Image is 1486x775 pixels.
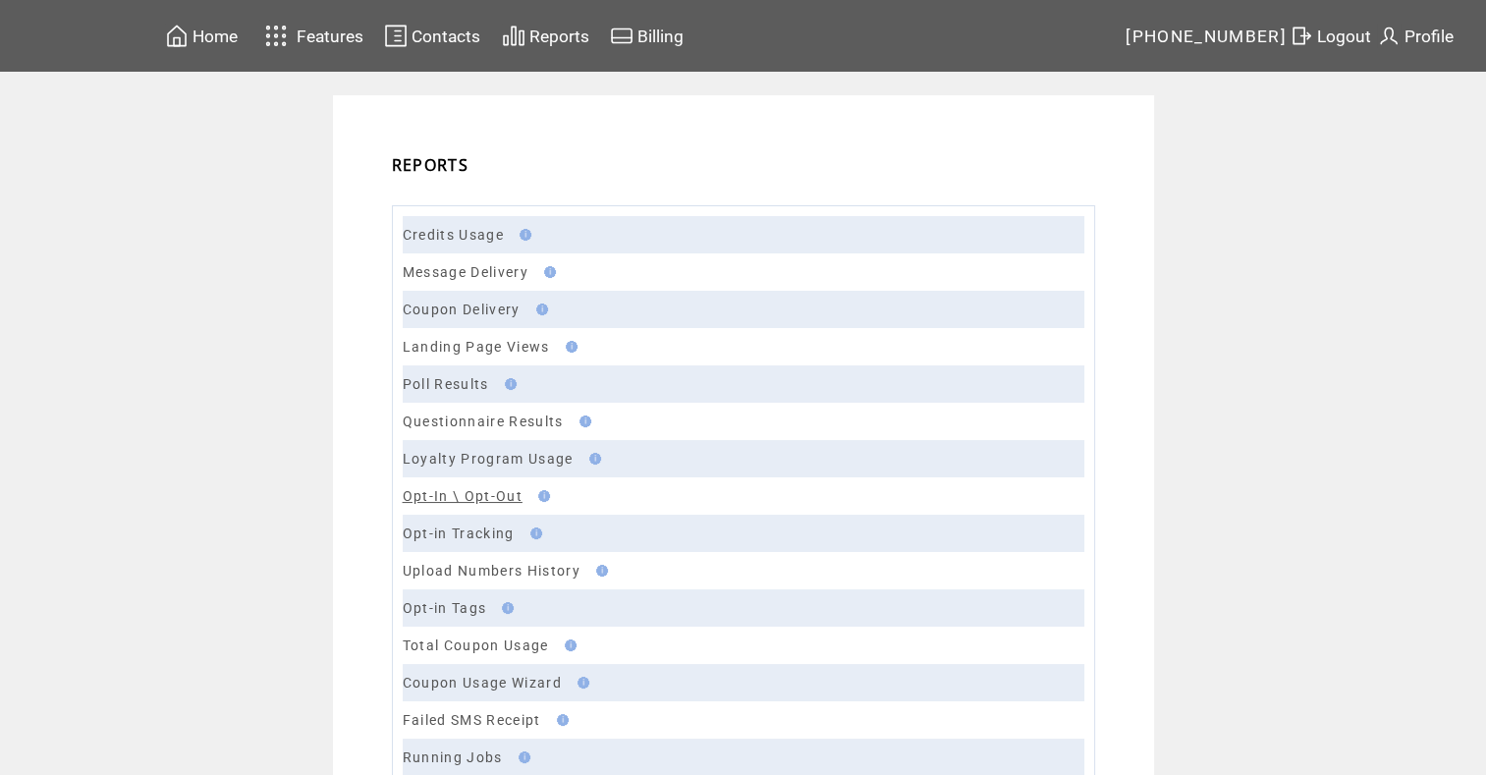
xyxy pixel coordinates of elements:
[583,453,601,465] img: help.gif
[403,600,487,616] a: Opt-in Tags
[403,264,528,280] a: Message Delivery
[403,414,564,429] a: Questionnaire Results
[403,227,504,243] a: Credits Usage
[259,20,294,52] img: features.svg
[574,415,591,427] img: help.gif
[499,378,517,390] img: help.gif
[538,266,556,278] img: help.gif
[403,526,515,541] a: Opt-in Tracking
[403,339,550,355] a: Landing Page Views
[1404,27,1454,46] span: Profile
[403,302,521,317] a: Coupon Delivery
[496,602,514,614] img: help.gif
[392,154,468,176] span: REPORTS
[384,24,408,48] img: contacts.svg
[403,749,503,765] a: Running Jobs
[403,563,580,579] a: Upload Numbers History
[403,675,562,691] a: Coupon Usage Wizard
[403,488,523,504] a: Opt-In \ Opt-Out
[637,27,684,46] span: Billing
[502,24,525,48] img: chart.svg
[1377,24,1401,48] img: profile.svg
[572,677,589,689] img: help.gif
[162,21,241,51] a: Home
[499,21,592,51] a: Reports
[403,712,541,728] a: Failed SMS Receipt
[1374,21,1457,51] a: Profile
[610,24,633,48] img: creidtcard.svg
[403,637,549,653] a: Total Coupon Usage
[532,490,550,502] img: help.gif
[297,27,363,46] span: Features
[412,27,480,46] span: Contacts
[560,341,578,353] img: help.gif
[513,751,530,763] img: help.gif
[256,17,367,55] a: Features
[529,27,589,46] span: Reports
[193,27,238,46] span: Home
[530,304,548,315] img: help.gif
[1317,27,1371,46] span: Logout
[381,21,483,51] a: Contacts
[403,376,489,392] a: Poll Results
[590,565,608,577] img: help.gif
[524,527,542,539] img: help.gif
[1126,27,1287,46] span: [PHONE_NUMBER]
[559,639,577,651] img: help.gif
[403,451,574,467] a: Loyalty Program Usage
[165,24,189,48] img: home.svg
[514,229,531,241] img: help.gif
[1287,21,1374,51] a: Logout
[1290,24,1313,48] img: exit.svg
[551,714,569,726] img: help.gif
[607,21,687,51] a: Billing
